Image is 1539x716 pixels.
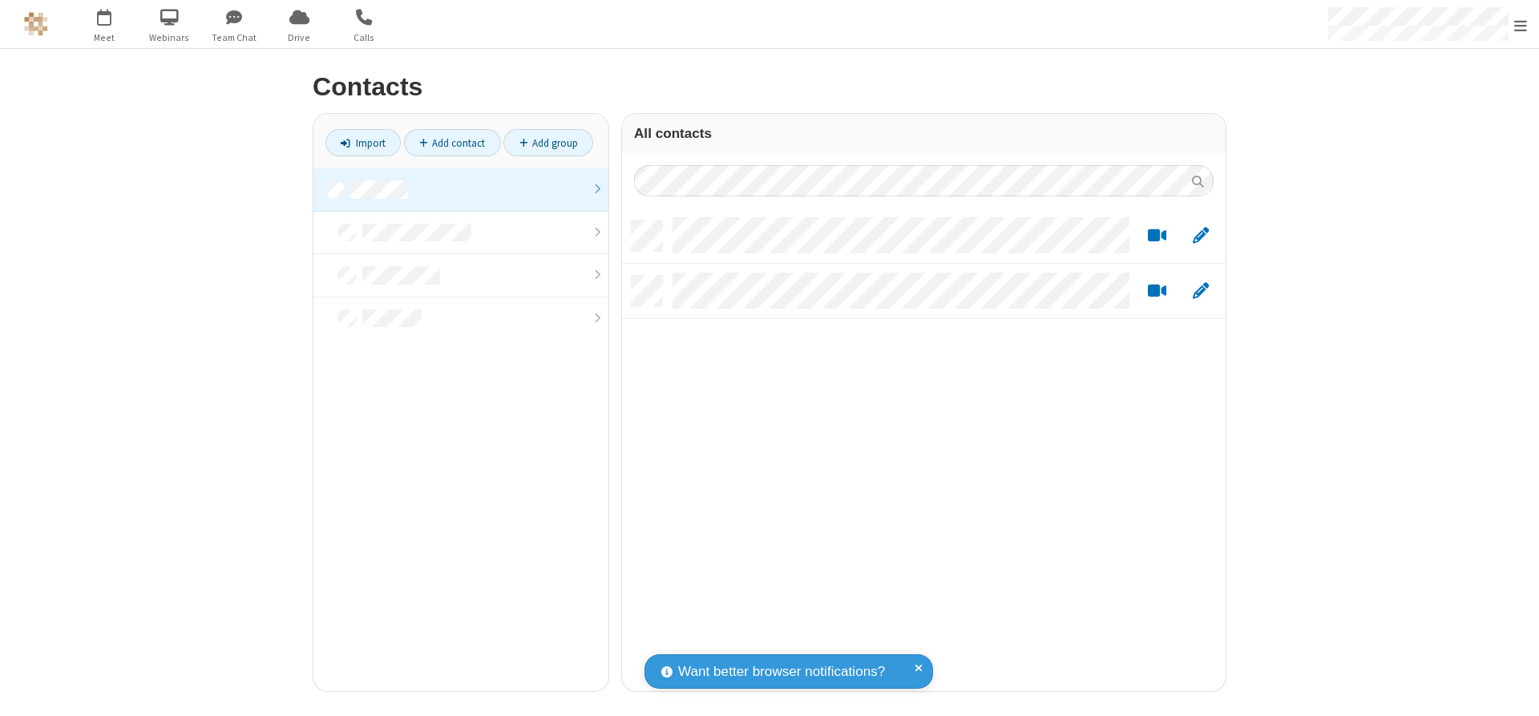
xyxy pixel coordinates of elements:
div: grid [622,208,1226,691]
span: Webinars [139,30,200,45]
img: QA Selenium DO NOT DELETE OR CHANGE [24,12,48,36]
span: Meet [75,30,135,45]
button: Start a video meeting [1141,281,1173,301]
span: Team Chat [204,30,265,45]
a: Add contact [404,129,501,156]
h2: Contacts [313,73,1226,101]
span: Calls [334,30,394,45]
iframe: Chat [1499,674,1527,705]
button: Edit [1185,226,1216,246]
button: Edit [1185,281,1216,301]
h3: All contacts [634,126,1214,141]
a: Add group [503,129,593,156]
button: Start a video meeting [1141,226,1173,246]
a: Import [325,129,401,156]
span: Drive [269,30,329,45]
span: Want better browser notifications? [678,661,885,682]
